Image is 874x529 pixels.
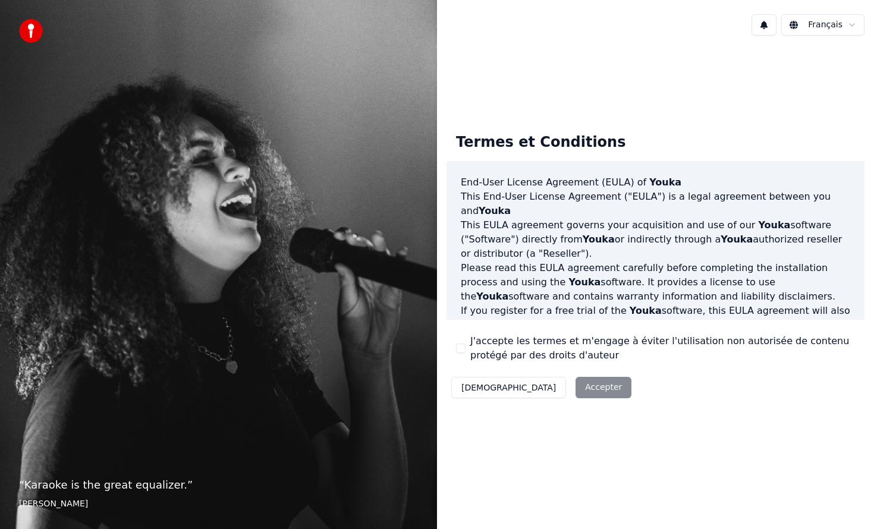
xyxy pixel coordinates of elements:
button: [DEMOGRAPHIC_DATA] [451,377,566,398]
div: Termes et Conditions [447,124,635,162]
span: Youka [630,305,662,316]
img: youka [19,19,43,43]
p: Please read this EULA agreement carefully before completing the installation process and using th... [461,261,850,304]
span: Youka [476,291,508,302]
span: Youka [479,205,511,216]
p: This EULA agreement governs your acquisition and use of our software ("Software") directly from o... [461,218,850,261]
p: This End-User License Agreement ("EULA") is a legal agreement between you and [461,190,850,218]
footer: [PERSON_NAME] [19,498,418,510]
p: If you register for a free trial of the software, this EULA agreement will also govern that trial... [461,304,850,361]
span: Youka [721,234,753,245]
p: “ Karaoke is the great equalizer. ” [19,477,418,493]
span: Youka [779,319,811,330]
label: J'accepte les termes et m'engage à éviter l'utilisation non autorisée de contenu protégé par des ... [470,334,855,363]
span: Youka [583,234,615,245]
span: Youka [649,177,681,188]
span: Youka [568,276,601,288]
h3: End-User License Agreement (EULA) of [461,175,850,190]
span: Youka [758,219,790,231]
